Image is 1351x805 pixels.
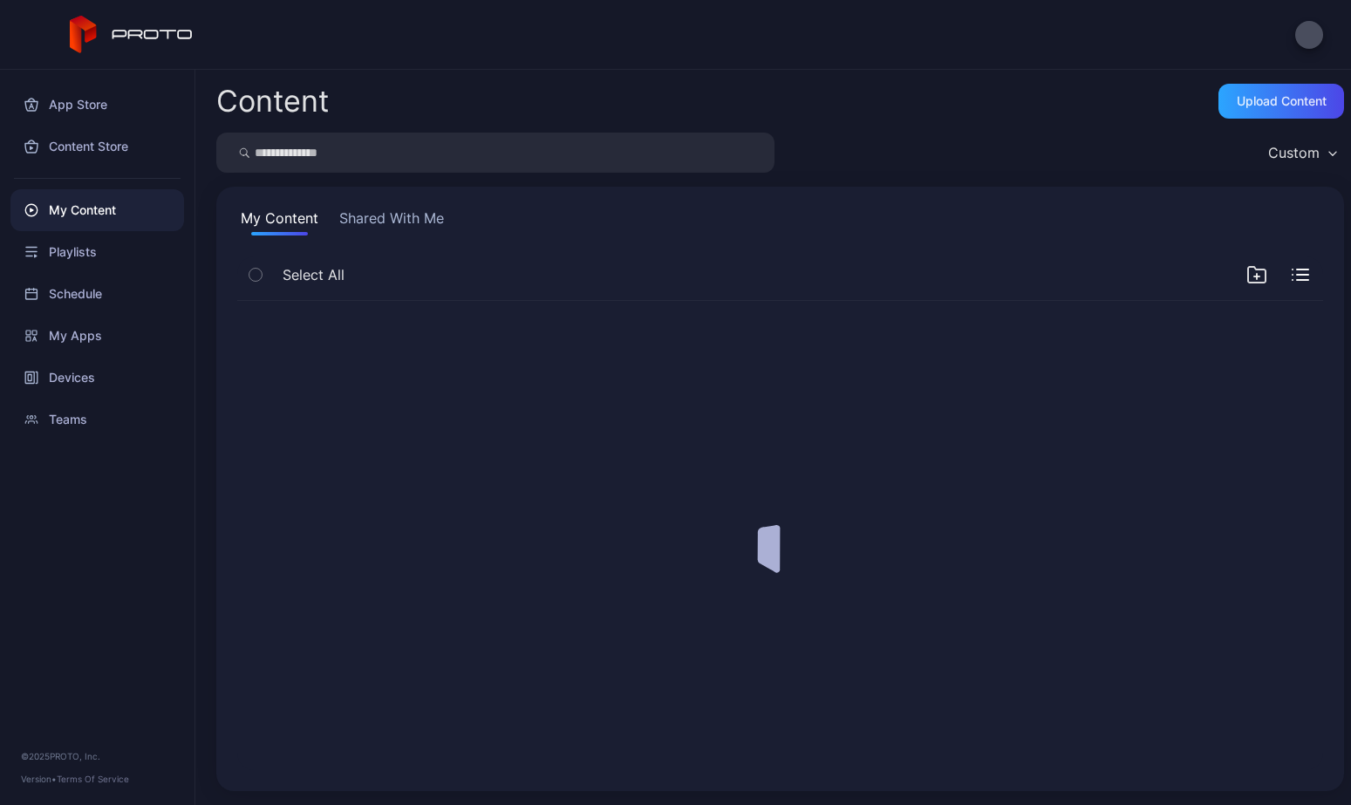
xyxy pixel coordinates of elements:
a: Devices [10,357,184,399]
a: Playlists [10,231,184,273]
a: My Apps [10,315,184,357]
a: Content Store [10,126,184,167]
button: Custom [1259,133,1344,173]
a: Terms Of Service [57,774,129,784]
div: © 2025 PROTO, Inc. [21,749,174,763]
button: Upload Content [1218,84,1344,119]
span: Select All [283,264,345,285]
a: App Store [10,84,184,126]
div: Upload Content [1237,94,1327,108]
span: Version • [21,774,57,784]
a: Teams [10,399,184,440]
div: Content [216,86,329,116]
div: Custom [1268,144,1320,161]
a: Schedule [10,273,184,315]
button: My Content [237,208,322,235]
a: My Content [10,189,184,231]
button: Shared With Me [336,208,447,235]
